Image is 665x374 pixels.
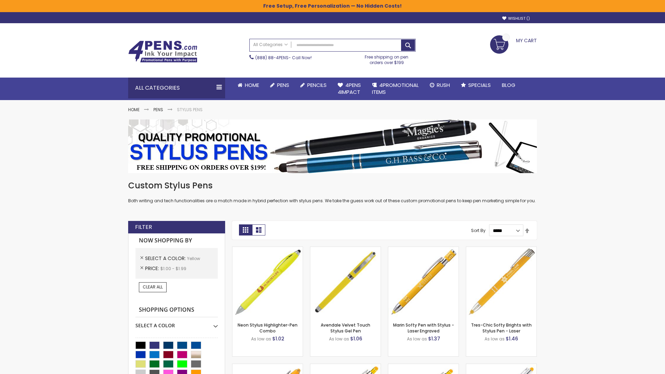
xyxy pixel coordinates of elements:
[232,247,303,317] img: Neon Stylus Highlighter-Pen Combo-Yellow
[468,81,491,89] span: Specials
[265,78,295,93] a: Pens
[239,224,252,235] strong: Grid
[128,78,225,98] div: All Categories
[388,247,459,252] a: Marin Softy Pen with Stylus - Laser Engraved-Yellow
[135,223,152,231] strong: Filter
[338,81,361,96] span: 4Pens 4impact
[238,322,298,333] a: Neon Stylus Highlighter-Pen Combo
[143,284,163,290] span: Clear All
[135,303,218,318] strong: Shopping Options
[177,107,203,113] strong: Stylus Pens
[388,247,459,317] img: Marin Softy Pen with Stylus - Laser Engraved-Yellow
[255,55,312,61] span: - Call Now!
[496,78,521,93] a: Blog
[245,81,259,89] span: Home
[145,265,160,272] span: Price
[310,247,381,252] a: Avendale Velvet Touch Stylus Gel Pen-Yellow
[187,256,200,261] span: Yellow
[145,255,187,262] span: Select A Color
[466,247,537,252] a: Tres-Chic Softy Brights with Stylus Pen - Laser-Yellow
[366,78,424,100] a: 4PROMOTIONALITEMS
[329,336,349,342] span: As low as
[272,335,284,342] span: $1.02
[135,233,218,248] strong: Now Shopping by
[128,180,537,191] h1: Custom Stylus Pens
[471,228,486,233] label: Sort By
[160,266,186,271] span: $1.00 - $1.99
[471,322,532,333] a: Tres-Chic Softy Brights with Stylus Pen - Laser
[139,282,167,292] a: Clear All
[251,336,271,342] span: As low as
[424,78,455,93] a: Rush
[128,180,537,204] div: Both writing and tech functionalities are a match made in hybrid perfection with stylus pens. We ...
[506,335,518,342] span: $1.46
[295,78,332,93] a: Pencils
[255,55,289,61] a: (888) 88-4PENS
[307,81,327,89] span: Pencils
[128,41,197,63] img: 4Pens Custom Pens and Promotional Products
[310,364,381,369] a: Phoenix Softy Brights with Stylus Pen - Laser-Yellow
[128,107,140,113] a: Home
[502,16,530,21] a: Wishlist
[310,247,381,317] img: Avendale Velvet Touch Stylus Gel Pen-Yellow
[232,78,265,93] a: Home
[358,52,416,65] div: Free shipping on pen orders over $199
[437,81,450,89] span: Rush
[253,42,288,47] span: All Categories
[388,364,459,369] a: Phoenix Softy Brights Gel with Stylus Pen - Laser-Yellow
[407,336,427,342] span: As low as
[466,247,537,317] img: Tres-Chic Softy Brights with Stylus Pen - Laser-Yellow
[485,336,505,342] span: As low as
[250,39,291,51] a: All Categories
[332,78,366,100] a: 4Pens4impact
[135,317,218,329] div: Select A Color
[455,78,496,93] a: Specials
[232,247,303,252] a: Neon Stylus Highlighter-Pen Combo-Yellow
[393,322,454,333] a: Marin Softy Pen with Stylus - Laser Engraved
[372,81,419,96] span: 4PROMOTIONAL ITEMS
[128,119,537,173] img: Stylus Pens
[350,335,362,342] span: $1.06
[277,81,289,89] span: Pens
[466,364,537,369] a: Tres-Chic Softy with Stylus Top Pen - ColorJet-Yellow
[428,335,440,342] span: $1.37
[232,364,303,369] a: Ellipse Softy Brights with Stylus Pen - Laser-Yellow
[321,322,370,333] a: Avendale Velvet Touch Stylus Gel Pen
[502,81,515,89] span: Blog
[153,107,163,113] a: Pens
